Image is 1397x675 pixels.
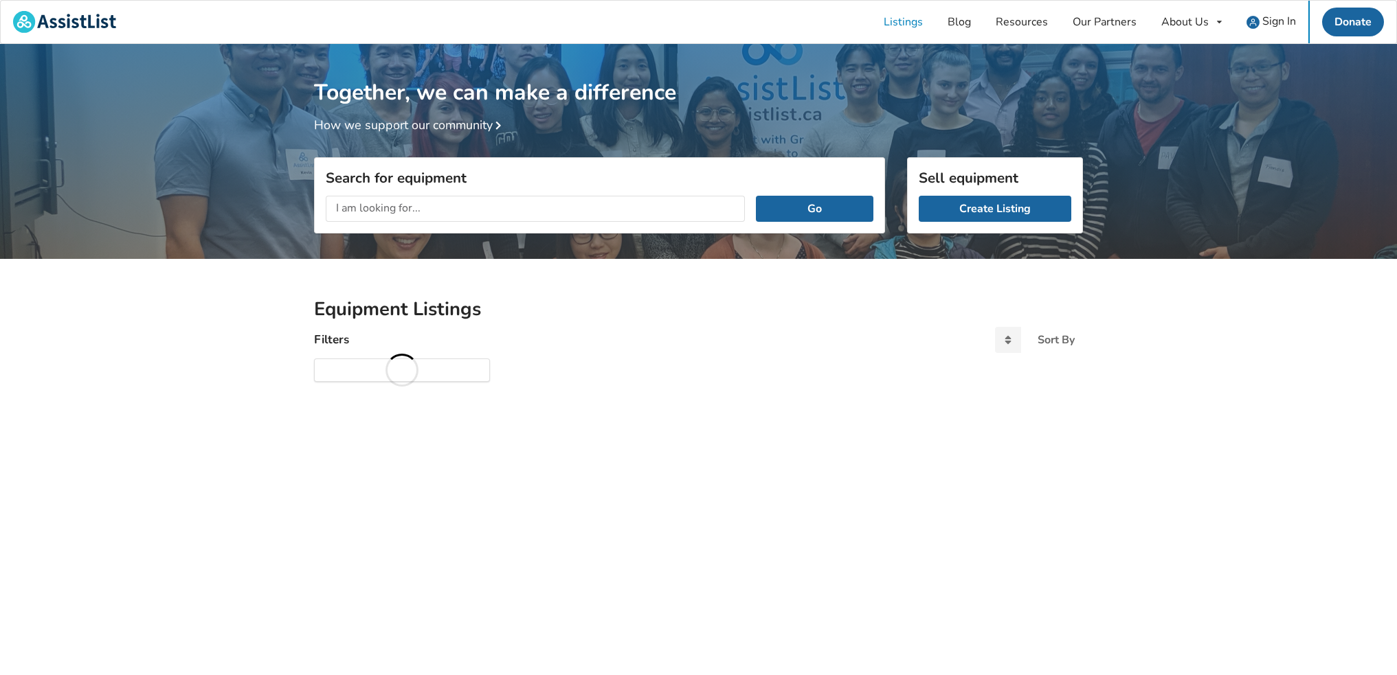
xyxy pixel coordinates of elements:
a: Resources [983,1,1060,43]
img: user icon [1247,16,1260,29]
a: Our Partners [1060,1,1149,43]
h2: Equipment Listings [314,297,1083,321]
img: assistlist-logo [13,11,116,33]
div: About Us [1161,16,1209,27]
input: I am looking for... [326,196,745,222]
div: Sort By [1038,334,1075,345]
a: How we support our community [314,117,506,133]
a: Blog [935,1,983,43]
h3: Search for equipment [326,169,873,187]
a: Donate [1322,8,1384,36]
a: Create Listing [919,196,1071,222]
button: Go [756,196,873,222]
a: Listings [871,1,935,43]
a: user icon Sign In [1234,1,1308,43]
h1: Together, we can make a difference [314,44,1083,106]
h3: Sell equipment [919,169,1071,187]
span: Sign In [1262,14,1296,29]
h4: Filters [314,332,349,347]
